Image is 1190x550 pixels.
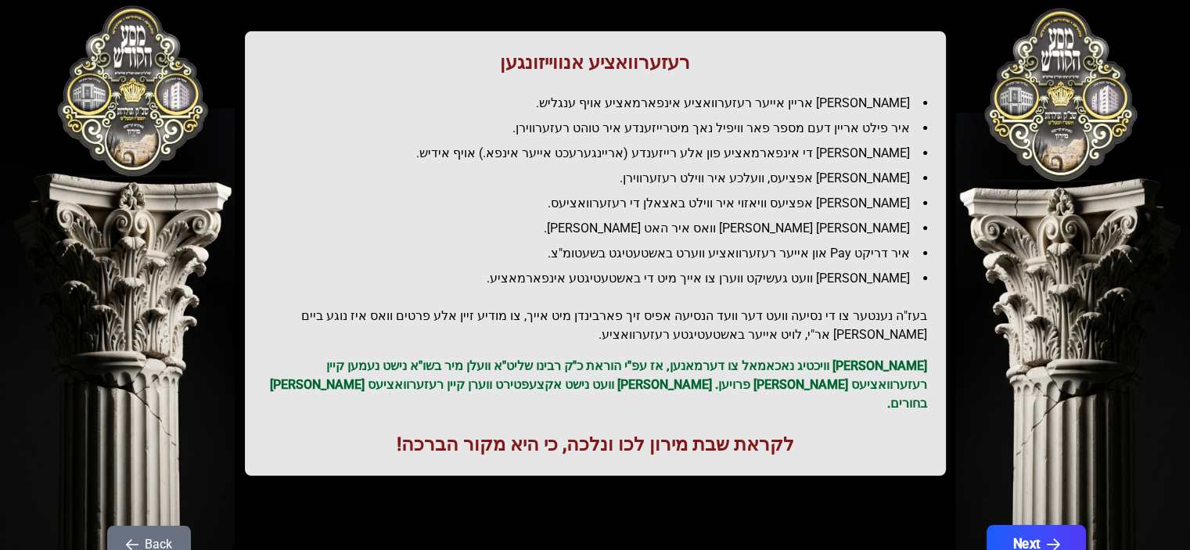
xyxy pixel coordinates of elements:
li: איר פילט אריין דעם מספר פאר וויפיל נאך מיטרייזענדע איר טוהט רעזערווירן. [276,119,927,138]
h2: בעז"ה נענטער צו די נסיעה וועט דער וועד הנסיעה אפיס זיך פארבינדן מיט אייך, צו מודיע זיין אלע פרטים... [264,307,927,344]
li: [PERSON_NAME] די אינפארמאציע פון אלע רייזענדע (אריינגערעכט אייער אינפא.) אויף אידיש. [276,144,927,163]
li: [PERSON_NAME] אפציעס, וועלכע איר ווילט רעזערווירן. [276,169,927,188]
h1: רעזערוואציע אנווייזונגען [264,50,927,75]
li: [PERSON_NAME] אפציעס וויאזוי איר ווילט באצאלן די רעזערוואציעס. [276,194,927,213]
li: איר דריקט Pay און אייער רעזערוואציע ווערט באשטעטיגט בשעטומ"צ. [276,244,927,263]
li: [PERSON_NAME] וועט געשיקט ווערן צו אייך מיט די באשטעטיגטע אינפארמאציע. [276,269,927,288]
li: [PERSON_NAME] [PERSON_NAME] וואס איר האט [PERSON_NAME]. [276,219,927,238]
li: [PERSON_NAME] אריין אייער רעזערוואציע אינפארמאציע אויף ענגליש. [276,94,927,113]
h1: לקראת שבת מירון לכו ונלכה, כי היא מקור הברכה! [264,432,927,457]
p: [PERSON_NAME] וויכטיג נאכאמאל צו דערמאנען, אז עפ"י הוראת כ"ק רבינו שליט"א וועלן מיר בשו"א נישט נע... [264,357,927,413]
